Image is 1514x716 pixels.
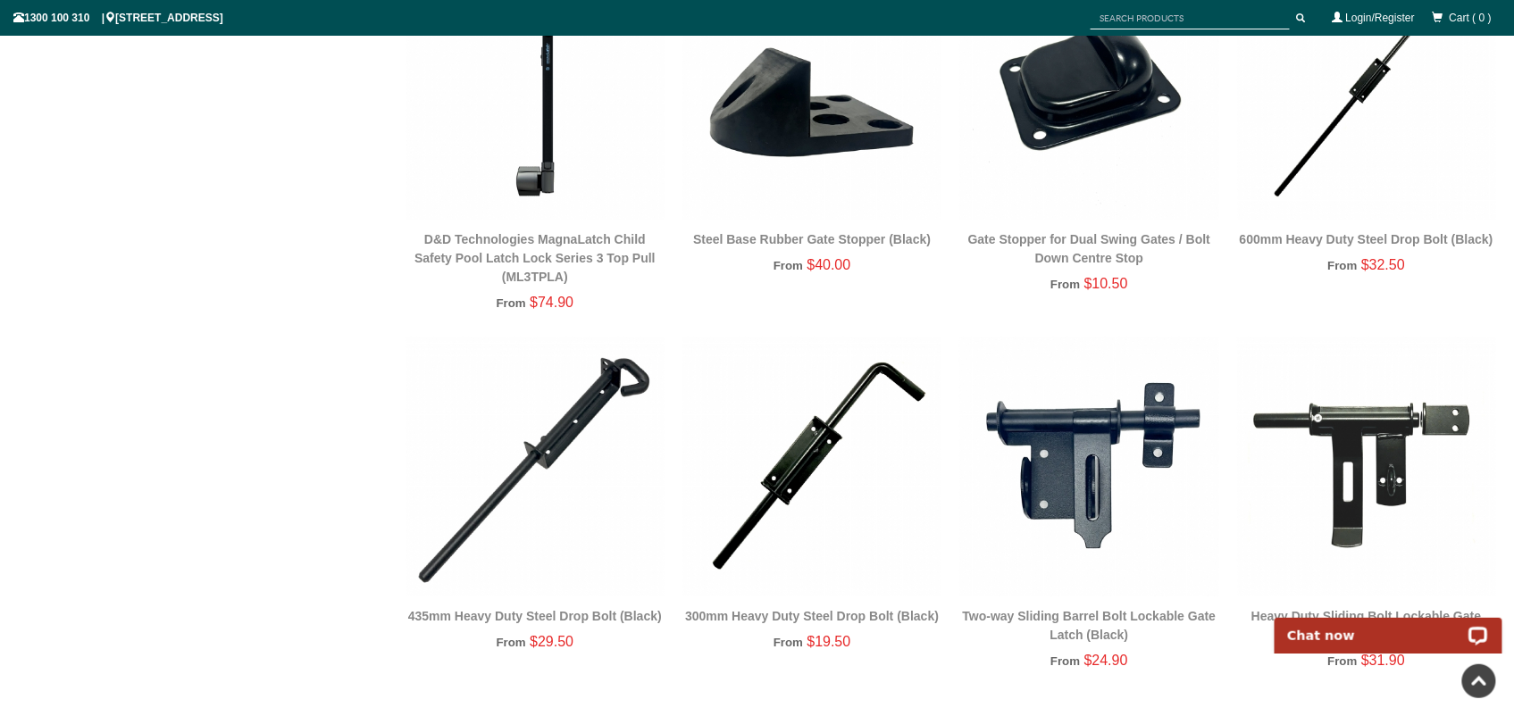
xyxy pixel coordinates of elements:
[1328,654,1358,668] span: From
[963,609,1217,642] a: Two-way Sliding Barrel Bolt Lockable Gate Latch (Black)
[807,257,851,272] span: $40.00
[774,636,803,649] span: From
[414,232,656,284] a: D&D Technologies MagnaLatch Child Safety Pool Latch Lock Series 3 Top Pull (ML3TPLA)
[1240,232,1493,246] a: 600mm Heavy Duty Steel Drop Bolt (Black)
[1263,597,1514,654] iframe: LiveChat chat widget
[1050,278,1080,291] span: From
[530,295,573,310] span: $74.90
[1346,12,1415,24] a: Login/Register
[1361,257,1405,272] span: $32.50
[1251,609,1482,642] a: Heavy Duty Sliding Bolt Lockable Gate Latch (Black)
[959,337,1218,595] img: Two-way Sliding Barrel Bolt Lockable Gate Latch (Black) - Gate Warehouse
[682,337,941,595] img: 300mm Heavy Duty Steel Drop Bolt (Black) - Gate Warehouse
[13,12,223,24] span: 1300 100 310 | [STREET_ADDRESS]
[1091,7,1290,29] input: SEARCH PRODUCTS
[1361,653,1405,668] span: $31.90
[1084,276,1128,291] span: $10.50
[774,259,803,272] span: From
[1084,653,1128,668] span: $24.90
[685,609,939,623] a: 300mm Heavy Duty Steel Drop Bolt (Black)
[530,634,573,649] span: $29.50
[1237,337,1496,595] img: Heavy Duty Sliding Bolt Lockable Gate Latch (Black) - Gate Warehouse
[408,609,662,623] a: 435mm Heavy Duty Steel Drop Bolt (Black)
[1328,259,1358,272] span: From
[693,232,931,246] a: Steel Base Rubber Gate Stopper (Black)
[1450,12,1492,24] span: Cart ( 0 )
[497,636,526,649] span: From
[1050,654,1080,668] span: From
[968,232,1210,265] a: Gate Stopper for Dual Swing Gates / Bolt Down Centre Stop
[497,296,526,310] span: From
[406,337,665,595] img: 435mm Heavy Duty Steel Drop Bolt (Black) - Gate Warehouse
[807,634,851,649] span: $19.50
